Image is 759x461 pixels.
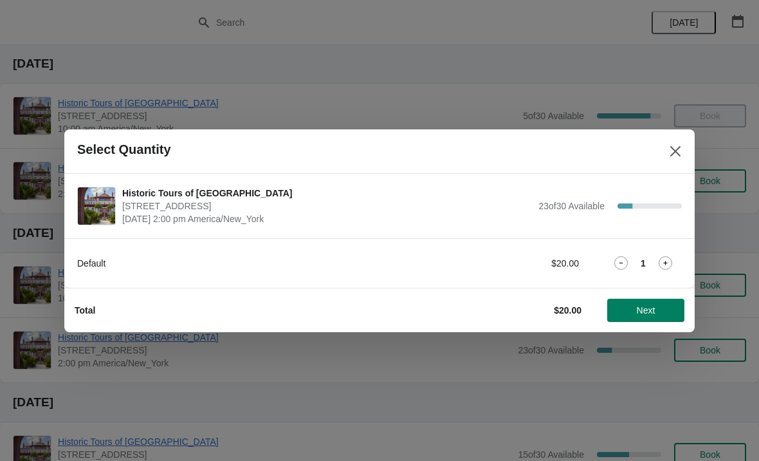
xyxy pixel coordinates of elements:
[77,142,171,157] h2: Select Quantity
[538,201,605,211] span: 23 of 30 Available
[554,305,581,315] strong: $20.00
[77,257,434,270] div: Default
[664,140,687,163] button: Close
[122,187,532,200] span: Historic Tours of [GEOGRAPHIC_DATA]
[607,299,684,322] button: Next
[637,305,655,315] span: Next
[122,200,532,212] span: [STREET_ADDRESS]
[78,187,115,225] img: Historic Tours of Flagler College | 74 King Street, St. Augustine, FL, USA | October 10 | 2:00 pm...
[641,257,646,270] strong: 1
[460,257,579,270] div: $20.00
[75,305,95,315] strong: Total
[122,212,532,225] span: [DATE] 2:00 pm America/New_York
